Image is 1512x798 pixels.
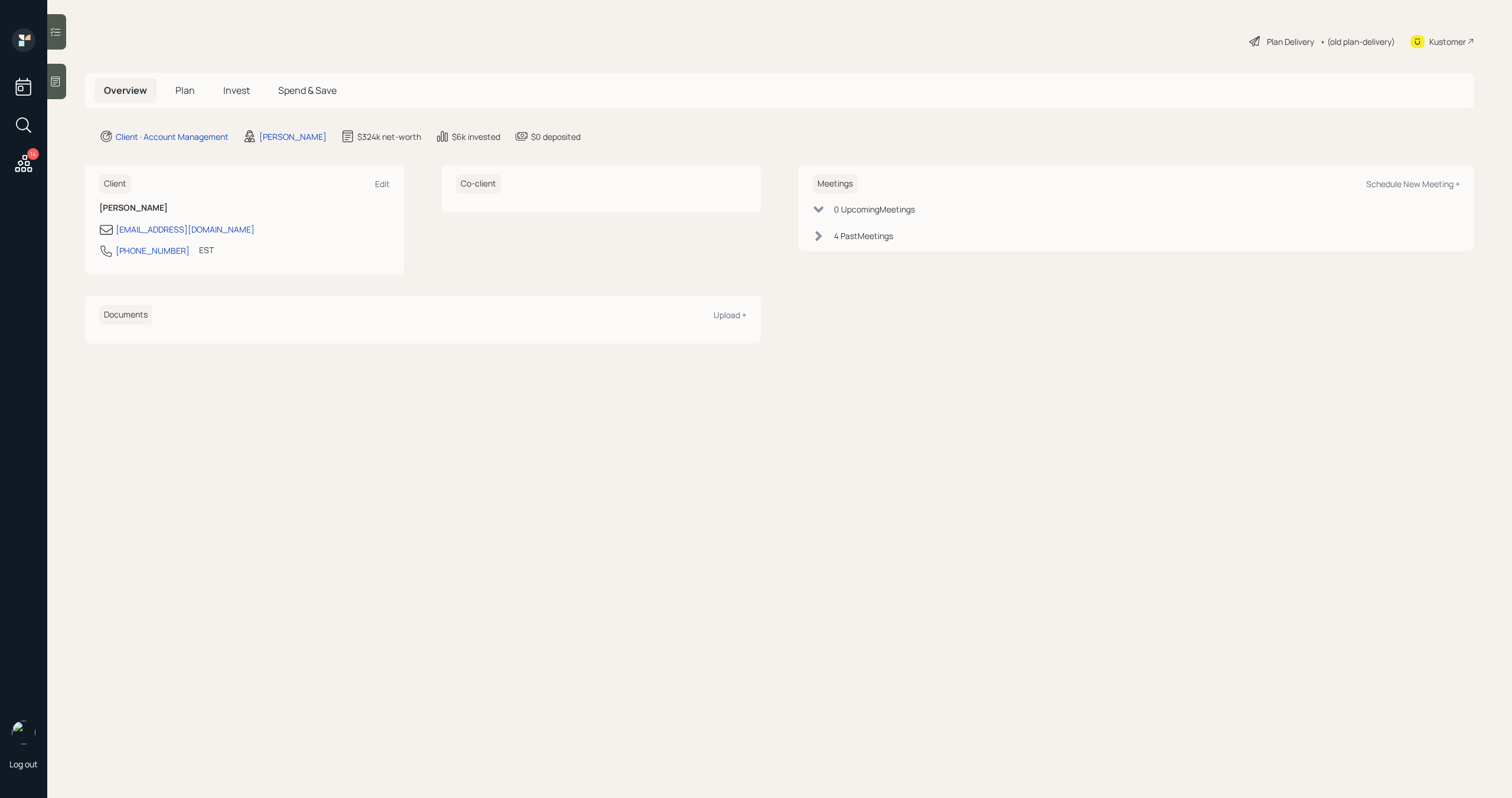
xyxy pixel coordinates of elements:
span: Invest [223,84,250,97]
div: [EMAIL_ADDRESS][DOMAIN_NAME] [116,223,255,236]
span: Plan [175,84,195,97]
div: Log out [9,758,38,770]
div: 4 Past Meeting s [834,230,893,242]
div: [PERSON_NAME] [259,130,327,143]
div: EST [199,244,214,256]
div: Kustomer [1429,35,1466,48]
div: Client · Account Management [116,130,229,143]
div: 14 [27,148,39,160]
h6: Documents [99,305,152,325]
h6: Co-client [456,174,501,194]
span: Overview [104,84,147,97]
h6: [PERSON_NAME] [99,203,390,213]
h6: Meetings [813,174,858,194]
div: Edit [375,178,390,189]
div: [PHONE_NUMBER] [116,244,190,257]
div: $324k net-worth [357,130,421,143]
span: Spend & Save [278,84,337,97]
h6: Client [99,174,131,194]
div: Upload + [713,309,747,320]
div: 0 Upcoming Meeting s [834,203,915,215]
img: michael-russo-headshot.png [12,721,35,744]
div: • (old plan-delivery) [1320,35,1395,48]
div: $0 deposited [531,130,581,143]
div: Plan Delivery [1267,35,1314,48]
div: $6k invested [452,130,500,143]
div: Schedule New Meeting + [1366,178,1460,189]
